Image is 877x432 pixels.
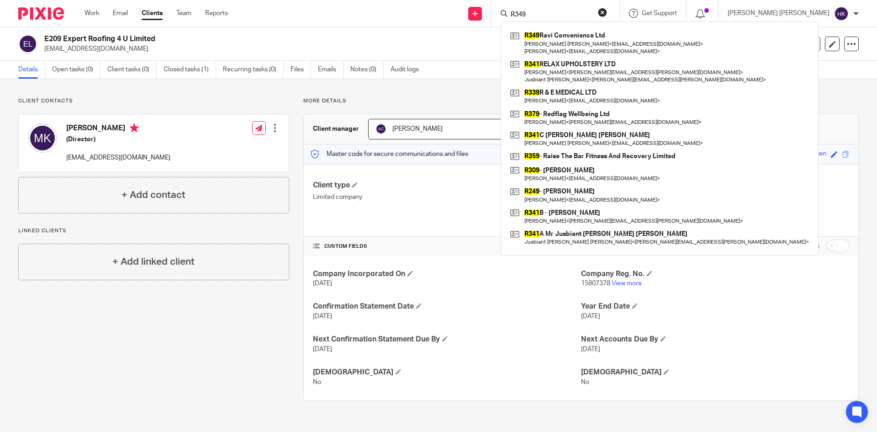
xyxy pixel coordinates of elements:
[205,9,228,18] a: Reports
[122,188,185,202] h4: + Add contact
[66,123,170,135] h4: [PERSON_NAME]
[581,302,849,311] h4: Year End Date
[581,269,849,279] h4: Company Reg. No.
[581,335,849,344] h4: Next Accounts Due By
[112,255,195,269] h4: + Add linked client
[313,379,321,385] span: No
[612,280,642,287] a: View more
[642,10,677,16] span: Get Support
[313,243,581,250] h4: CUSTOM FIELDS
[311,149,468,159] p: Master code for secure communications and files
[164,61,216,79] a: Closed tasks (1)
[291,61,311,79] a: Files
[28,123,57,153] img: svg%3E
[176,9,191,18] a: Team
[303,97,859,105] p: More details
[313,192,581,202] p: Limited company
[581,313,600,320] span: [DATE]
[18,61,45,79] a: Details
[313,124,359,133] h3: Client manager
[598,8,607,17] button: Clear
[107,61,157,79] a: Client tasks (0)
[318,61,343,79] a: Emails
[130,123,139,133] i: Primary
[313,302,581,311] h4: Confirmation Statement Date
[350,61,384,79] a: Notes (0)
[18,227,289,235] p: Linked clients
[18,97,289,105] p: Client contacts
[392,126,443,132] span: [PERSON_NAME]
[66,153,170,162] p: [EMAIL_ADDRESS][DOMAIN_NAME]
[313,269,581,279] h4: Company Incorporated On
[581,379,589,385] span: No
[52,61,100,79] a: Open tasks (0)
[313,280,332,287] span: [DATE]
[85,9,99,18] a: Work
[113,9,128,18] a: Email
[375,123,386,134] img: svg%3E
[581,346,600,352] span: [DATE]
[313,335,581,344] h4: Next Confirmation Statement Due By
[391,61,426,79] a: Audit logs
[313,181,581,190] h4: Client type
[834,6,849,21] img: svg%3E
[66,135,170,144] h5: (Director)
[223,61,284,79] a: Recurring tasks (0)
[18,7,64,20] img: Pixie
[44,44,734,53] p: [EMAIL_ADDRESS][DOMAIN_NAME]
[18,34,37,53] img: svg%3E
[581,368,849,377] h4: [DEMOGRAPHIC_DATA]
[728,9,829,18] p: [PERSON_NAME] [PERSON_NAME]
[313,313,332,320] span: [DATE]
[581,280,610,287] span: 15807378
[142,9,163,18] a: Clients
[44,34,597,44] h2: E209 Expert Roofing 4 U Limited
[510,11,592,19] input: Search
[313,346,332,352] span: [DATE]
[313,368,581,377] h4: [DEMOGRAPHIC_DATA]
